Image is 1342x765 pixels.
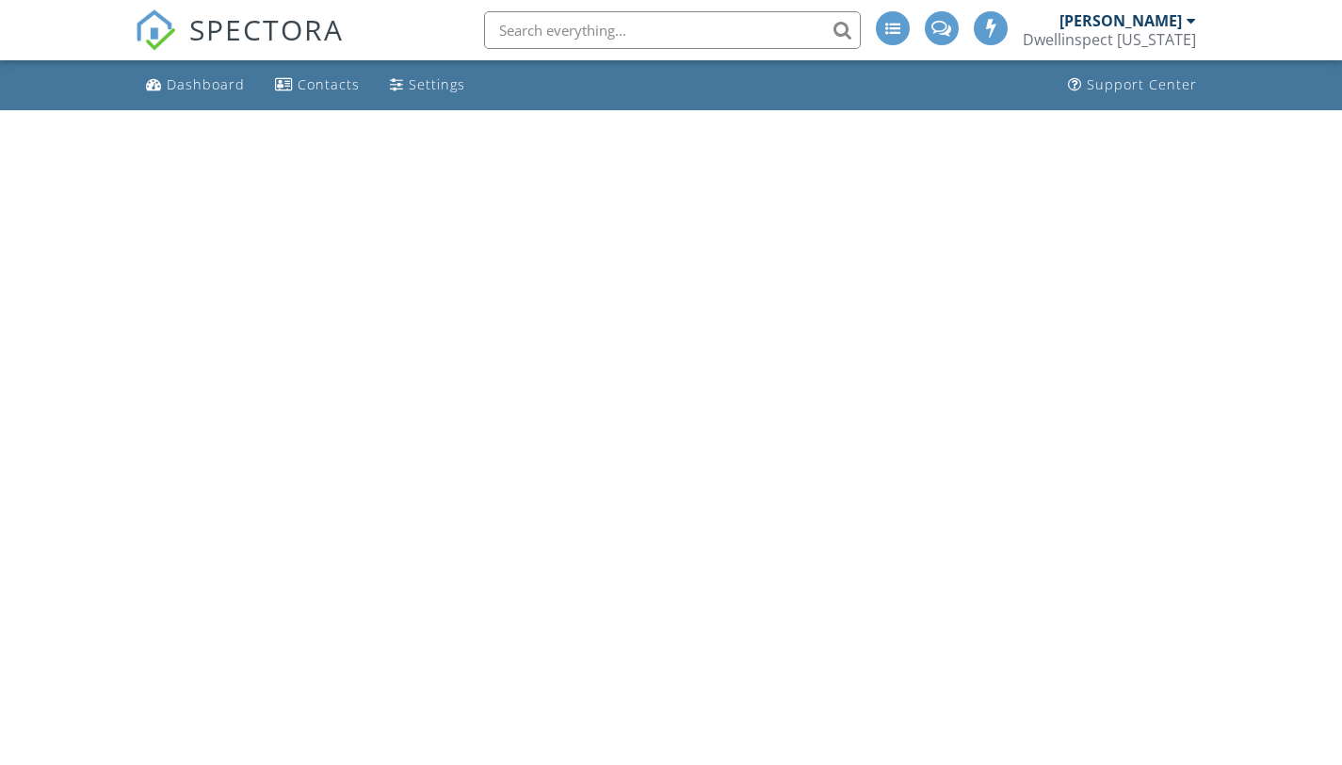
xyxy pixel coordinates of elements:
[382,68,473,103] a: Settings
[1059,11,1182,30] div: [PERSON_NAME]
[1087,75,1197,93] div: Support Center
[189,9,344,49] span: SPECTORA
[167,75,245,93] div: Dashboard
[298,75,360,93] div: Contacts
[1023,30,1196,49] div: Dwellinspect Arizona
[135,25,344,65] a: SPECTORA
[267,68,367,103] a: Contacts
[135,9,176,51] img: The Best Home Inspection Software - Spectora
[409,75,465,93] div: Settings
[484,11,861,49] input: Search everything...
[1060,68,1205,103] a: Support Center
[138,68,252,103] a: Dashboard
